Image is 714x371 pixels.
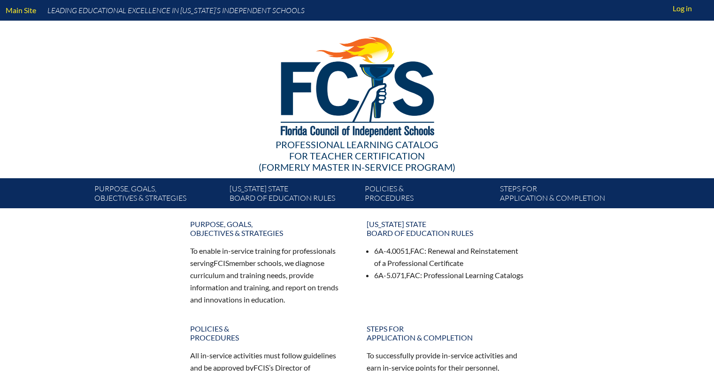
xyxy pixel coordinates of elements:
a: Policies &Procedures [361,182,496,208]
span: FAC [410,246,424,255]
a: Main Site [2,4,40,16]
a: [US_STATE] StateBoard of Education rules [361,216,530,241]
li: 6A-5.071, : Professional Learning Catalogs [374,269,524,281]
div: Professional Learning Catalog (formerly Master In-service Program) [87,139,628,173]
p: To enable in-service training for professionals serving member schools, we diagnose curriculum an... [190,245,348,305]
li: 6A-4.0051, : Renewal and Reinstatement of a Professional Certificate [374,245,524,269]
img: FCISlogo221.eps [260,21,454,149]
span: FCIS [214,258,229,267]
span: FAC [406,271,420,280]
a: Purpose, goals,objectives & strategies [184,216,353,241]
a: Purpose, goals,objectives & strategies [91,182,226,208]
span: Log in [673,3,692,14]
a: [US_STATE] StateBoard of Education rules [226,182,361,208]
a: Steps forapplication & completion [361,320,530,346]
span: for Teacher Certification [289,150,425,161]
a: Policies &Procedures [184,320,353,346]
a: Steps forapplication & completion [496,182,631,208]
